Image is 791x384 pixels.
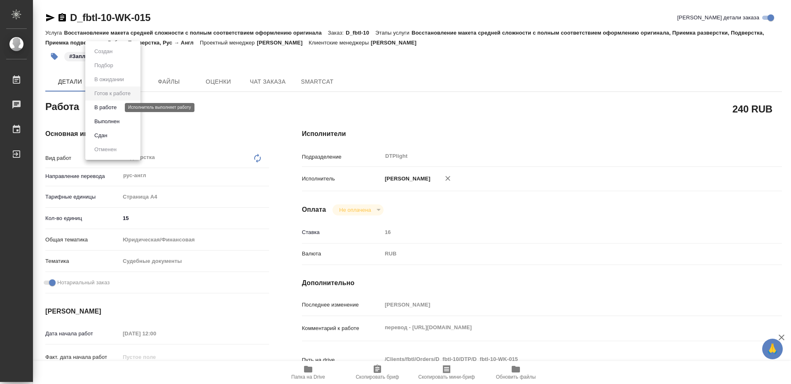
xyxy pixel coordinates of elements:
[92,89,133,98] button: Готов к работе
[92,131,110,140] button: Сдан
[92,61,116,70] button: Подбор
[92,75,126,84] button: В ожидании
[92,117,122,126] button: Выполнен
[92,103,119,112] button: В работе
[92,47,115,56] button: Создан
[92,145,119,154] button: Отменен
